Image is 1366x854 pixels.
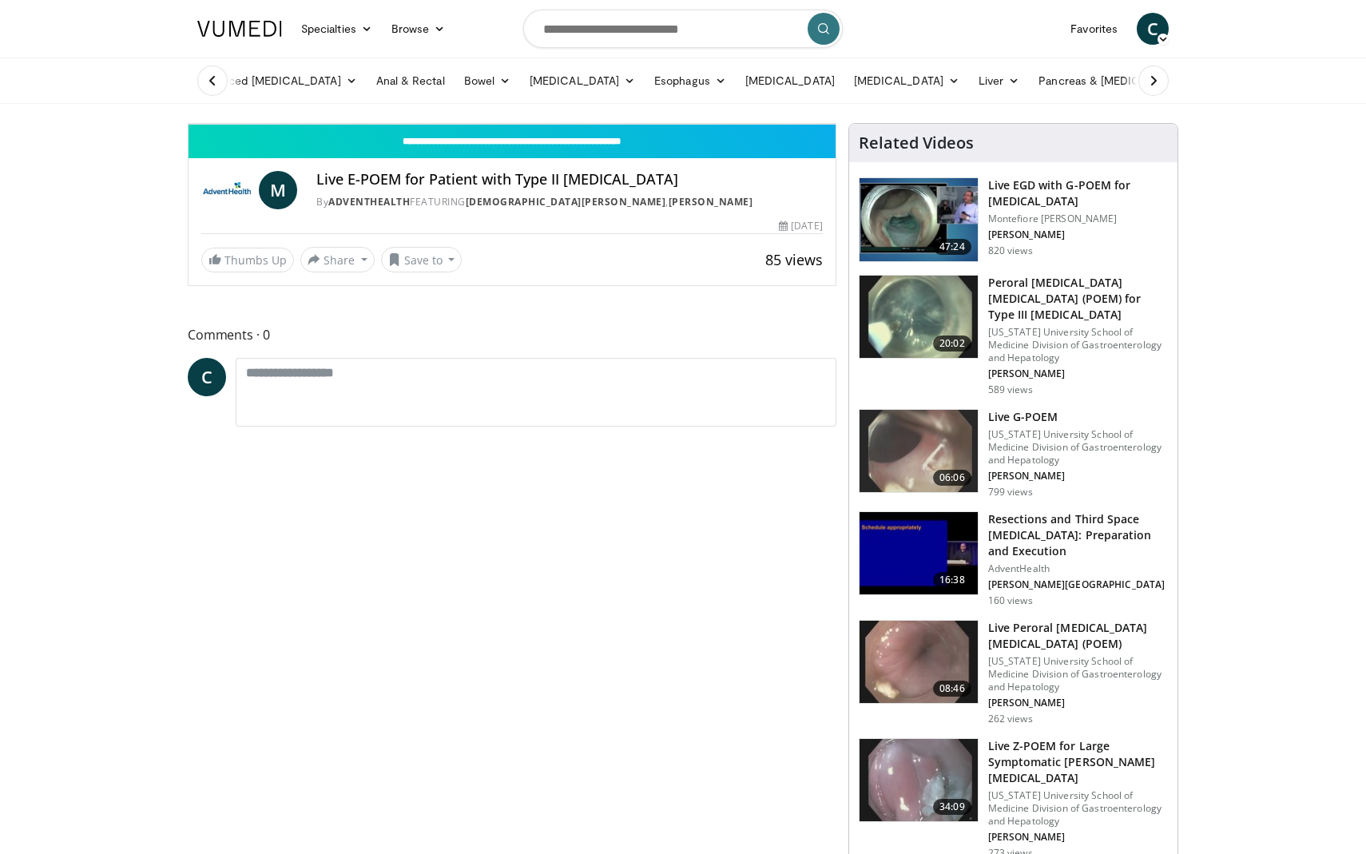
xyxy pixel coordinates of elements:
[988,620,1168,652] h3: Live Peroral [MEDICAL_DATA] [MEDICAL_DATA] (POEM)
[988,177,1168,209] h3: Live EGD with G-POEM for [MEDICAL_DATA]
[466,195,666,209] a: [DEMOGRAPHIC_DATA][PERSON_NAME]
[859,511,1168,607] a: 16:38 Resections and Third Space [MEDICAL_DATA]: Preparation and Execution AdventHealth [PERSON_N...
[933,799,971,815] span: 34:09
[988,562,1168,575] p: AdventHealth
[189,124,836,125] video-js: Video Player
[988,383,1033,396] p: 589 views
[988,470,1168,483] p: [PERSON_NAME]
[1029,65,1216,97] a: Pancreas & [MEDICAL_DATA]
[316,195,823,209] div: By FEATURING ,
[197,21,282,37] img: VuMedi Logo
[259,171,297,209] a: M
[765,250,823,269] span: 85 views
[988,213,1168,225] p: Montefiore [PERSON_NAME]
[988,594,1033,607] p: 160 views
[381,247,463,272] button: Save to
[188,358,226,396] a: C
[969,65,1029,97] a: Liver
[859,275,1168,396] a: 20:02 Peroral [MEDICAL_DATA] [MEDICAL_DATA] (POEM) for Type III [MEDICAL_DATA] [US_STATE] Univers...
[988,486,1033,498] p: 799 views
[933,681,971,697] span: 08:46
[988,831,1168,844] p: [PERSON_NAME]
[779,219,822,233] div: [DATE]
[859,177,1168,262] a: 47:24 Live EGD with G-POEM for [MEDICAL_DATA] Montefiore [PERSON_NAME] [PERSON_NAME] 820 views
[188,65,367,97] a: Advanced [MEDICAL_DATA]
[300,247,375,272] button: Share
[201,171,252,209] img: AdventHealth
[988,326,1168,364] p: [US_STATE] University School of Medicine Division of Gastroenterology and Hepatology
[860,410,978,493] img: c0a2f06f-cb80-4b6e-98ad-1d5aff41a6d0.150x105_q85_crop-smart_upscale.jpg
[988,738,1168,786] h3: Live Z-POEM for Large Symptomatic [PERSON_NAME][MEDICAL_DATA]
[201,248,294,272] a: Thumbs Up
[933,336,971,352] span: 20:02
[188,324,836,345] span: Comments 0
[292,13,382,45] a: Specialties
[988,713,1033,725] p: 262 views
[933,470,971,486] span: 06:06
[988,409,1168,425] h3: Live G-POEM
[1137,13,1169,45] a: C
[455,65,520,97] a: Bowel
[669,195,753,209] a: [PERSON_NAME]
[988,578,1168,591] p: [PERSON_NAME][GEOGRAPHIC_DATA]
[988,655,1168,693] p: [US_STATE] University School of Medicine Division of Gastroenterology and Hepatology
[523,10,843,48] input: Search topics, interventions
[382,13,455,45] a: Browse
[316,171,823,189] h4: Live E-POEM for Patient with Type II [MEDICAL_DATA]
[860,739,978,822] img: a10f452b-eda8-4ae4-aa8d-61e7986af288.150x105_q85_crop-smart_upscale.jpg
[933,572,971,588] span: 16:38
[988,244,1033,257] p: 820 views
[844,65,969,97] a: [MEDICAL_DATA]
[859,409,1168,498] a: 06:06 Live G-POEM [US_STATE] University School of Medicine Division of Gastroenterology and Hepat...
[860,178,978,261] img: b265aa15-2b4d-4c62-b93c-6967e6f390db.150x105_q85_crop-smart_upscale.jpg
[645,65,736,97] a: Esophagus
[860,621,978,704] img: 0acd0d66-2b68-4be8-a295-fd3bfc8613e0.150x105_q85_crop-smart_upscale.jpg
[988,789,1168,828] p: [US_STATE] University School of Medicine Division of Gastroenterology and Hepatology
[859,133,974,153] h4: Related Videos
[1061,13,1127,45] a: Favorites
[988,275,1168,323] h3: Peroral [MEDICAL_DATA] [MEDICAL_DATA] (POEM) for Type III [MEDICAL_DATA]
[328,195,410,209] a: AdventHealth
[988,228,1168,241] p: [PERSON_NAME]
[988,428,1168,467] p: [US_STATE] University School of Medicine Division of Gastroenterology and Hepatology
[859,620,1168,725] a: 08:46 Live Peroral [MEDICAL_DATA] [MEDICAL_DATA] (POEM) [US_STATE] University School of Medicine ...
[367,65,455,97] a: Anal & Rectal
[988,697,1168,709] p: [PERSON_NAME]
[736,65,844,97] a: [MEDICAL_DATA]
[860,512,978,595] img: 24346d2b-1fbf-4793-9635-0f94ba5b6cdf.150x105_q85_crop-smart_upscale.jpg
[520,65,645,97] a: [MEDICAL_DATA]
[988,367,1168,380] p: [PERSON_NAME]
[988,511,1168,559] h3: Resections and Third Space [MEDICAL_DATA]: Preparation and Execution
[860,276,978,359] img: 3f502ed6-a0e1-4f11-8561-1a25583b0f82.150x105_q85_crop-smart_upscale.jpg
[933,239,971,255] span: 47:24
